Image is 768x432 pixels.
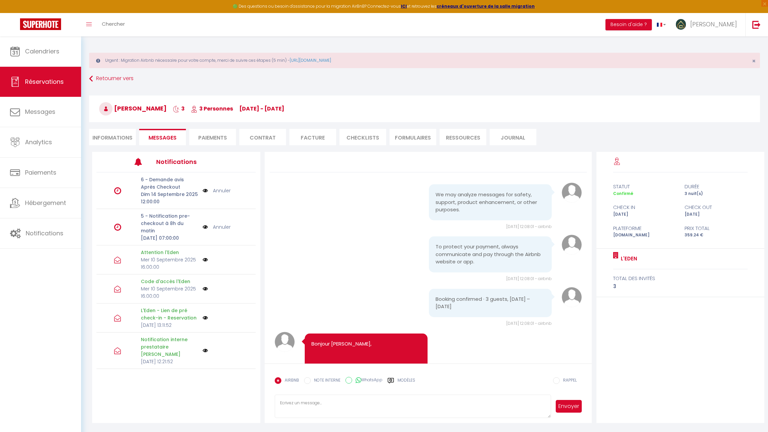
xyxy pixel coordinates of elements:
[390,129,436,145] li: FORMULAIRES
[203,223,208,231] img: NO IMAGE
[99,104,167,113] span: [PERSON_NAME]
[680,211,752,218] div: [DATE]
[189,129,236,145] li: Paiements
[401,3,407,9] a: ICI
[203,315,208,320] img: NO IMAGE
[609,183,681,191] div: statut
[562,287,582,307] img: avatar.png
[141,307,199,321] p: L'Eden - Lien de pré check-in - Reservation
[203,348,208,353] img: NO IMAGE
[25,77,64,86] span: Réservations
[25,107,55,116] span: Messages
[156,154,223,169] h3: Notifications
[311,377,340,385] label: NOTE INTERNE
[506,276,552,281] span: [DATE] 12:08:01 - airbnb
[141,212,199,234] p: 5 - Notification pre-checkout à 8h du matin
[671,13,745,36] a: ... [PERSON_NAME]
[191,105,233,113] span: 3 Personnes
[141,358,199,365] p: [DATE] 12:21:52
[676,19,686,30] img: ...
[752,20,761,29] img: logout
[25,138,52,146] span: Analytics
[556,400,582,413] button: Envoyer
[690,20,737,28] span: [PERSON_NAME]
[141,249,199,256] p: Attention l'Eden
[141,278,199,285] p: Code d'accès l'Eden
[436,295,545,310] pre: Booking confirmed · 3 guests, [DATE] – [DATE]
[680,203,752,211] div: check out
[398,377,415,389] label: Modèles
[102,20,125,27] span: Chercher
[436,243,545,266] pre: To protect your payment, always communicate and pay through the Airbnb website or app.
[239,105,284,113] span: [DATE] - [DATE]
[20,18,61,30] img: Super Booking
[141,234,199,242] p: [DATE] 07:00:00
[752,58,756,64] button: Close
[613,191,633,196] span: Confirmé
[203,286,208,291] img: NO IMAGE
[618,255,637,263] a: L'Eden
[89,73,760,85] a: Retourner vers
[562,183,582,203] img: avatar.png
[560,377,577,385] label: RAPPEL
[605,19,652,30] button: Besoin d'aide ?
[89,129,136,145] li: Informations
[490,129,536,145] li: Journal
[680,224,752,232] div: Prix total
[173,105,185,113] span: 3
[203,187,208,194] img: NO IMAGE
[275,332,295,352] img: avatar.png
[239,129,286,145] li: Contrat
[609,232,681,238] div: [DOMAIN_NAME]
[562,235,582,255] img: avatar.png
[680,232,752,238] div: 359.24 €
[289,129,336,145] li: Facture
[25,199,66,207] span: Hébergement
[609,224,681,232] div: Plateforme
[141,285,199,300] p: Mer 10 Septembre 2025 16:00:00
[680,191,752,197] div: 3 nuit(s)
[506,224,552,229] span: [DATE] 12:08:01 - airbnb
[25,168,56,177] span: Paiements
[141,176,199,191] p: 6 - Demande avis Après Checkout
[141,336,199,358] p: Notification interne prestataire [PERSON_NAME]
[352,377,382,384] label: WhatsApp
[680,183,752,191] div: durée
[213,223,231,231] a: Annuler
[440,129,486,145] li: Ressources
[436,191,545,214] pre: We may analyze messages for safety, support, product enhancement, or other purposes.
[609,211,681,218] div: [DATE]
[26,229,63,237] span: Notifications
[752,57,756,65] span: ×
[97,13,130,36] a: Chercher
[437,3,535,9] a: créneaux d'ouverture de la salle migration
[25,47,59,55] span: Calendriers
[506,320,552,326] span: [DATE] 12:08:01 - airbnb
[339,129,386,145] li: CHECKLISTS
[613,282,748,290] div: 3
[281,377,299,385] label: AIRBNB
[609,203,681,211] div: check in
[613,274,748,282] div: total des invités
[141,256,199,271] p: Mer 10 Septembre 2025 16:00:00
[149,134,177,142] span: Messages
[213,187,231,194] a: Annuler
[89,53,760,68] div: Urgent : Migration Airbnb nécessaire pour votre compte, merci de suivre ces étapes (5 min) -
[141,321,199,329] p: [DATE] 13:11:52
[203,257,208,262] img: NO IMAGE
[290,57,331,63] a: [URL][DOMAIN_NAME]
[141,191,199,205] p: Dim 14 Septembre 2025 12:00:00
